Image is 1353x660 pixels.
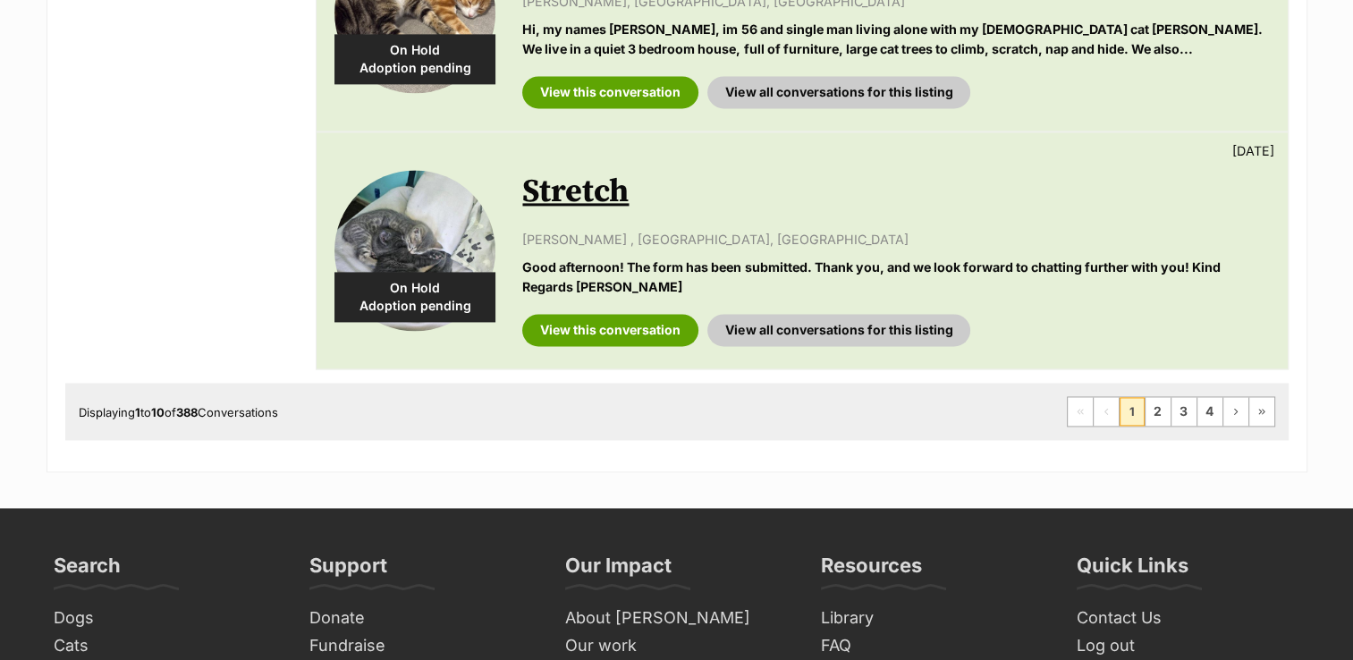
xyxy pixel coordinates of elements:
[1146,397,1171,426] a: Page 2
[707,76,970,108] a: View all conversations for this listing
[1070,605,1307,632] a: Contact Us
[334,170,495,331] img: Stretch
[1223,397,1248,426] a: Next page
[176,405,198,419] strong: 388
[814,632,1052,660] a: FAQ
[151,405,165,419] strong: 10
[1094,397,1119,426] span: Previous page
[79,405,278,419] span: Displaying to of Conversations
[522,230,1269,249] p: [PERSON_NAME] , [GEOGRAPHIC_DATA], [GEOGRAPHIC_DATA]
[558,605,796,632] a: About [PERSON_NAME]
[334,297,495,315] span: Adoption pending
[1197,397,1222,426] a: Page 4
[707,314,970,346] a: View all conversations for this listing
[522,314,698,346] a: View this conversation
[54,553,121,588] h3: Search
[1068,397,1093,426] span: First page
[558,632,796,660] a: Our work
[47,632,284,660] a: Cats
[334,59,495,77] span: Adoption pending
[1120,397,1145,426] span: Page 1
[309,553,387,588] h3: Support
[334,272,495,322] div: On Hold
[565,553,672,588] h3: Our Impact
[302,632,540,660] a: Fundraise
[1232,141,1274,160] p: [DATE]
[1077,553,1188,588] h3: Quick Links
[1070,632,1307,660] a: Log out
[334,34,495,84] div: On Hold
[522,258,1269,296] p: Good afternoon! The form has been submitted. Thank you, and we look forward to chatting further w...
[1249,397,1274,426] a: Last page
[821,553,922,588] h3: Resources
[1067,396,1275,427] nav: Pagination
[302,605,540,632] a: Donate
[522,172,629,212] a: Stretch
[522,76,698,108] a: View this conversation
[47,605,284,632] a: Dogs
[135,405,140,419] strong: 1
[522,20,1269,58] p: Hi, my names [PERSON_NAME], im 56 and single man living alone with my [DEMOGRAPHIC_DATA] cat [PER...
[814,605,1052,632] a: Library
[1171,397,1197,426] a: Page 3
